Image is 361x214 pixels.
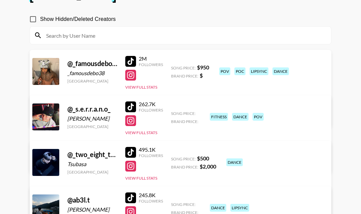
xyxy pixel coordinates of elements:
[171,202,196,207] span: Song Price:
[197,64,209,70] strong: $ 950
[219,67,230,75] div: pov
[171,73,198,79] span: Brand Price:
[139,55,163,62] div: 2M
[171,156,196,161] span: Song Price:
[171,164,198,170] span: Brand Price:
[67,70,117,77] div: _famousdebo38
[210,204,226,212] div: dance
[226,158,243,166] div: dance
[67,170,117,175] div: [GEOGRAPHIC_DATA]
[139,192,163,198] div: 245.8K
[67,150,117,159] div: @ _two_eight_three_
[67,79,117,84] div: [GEOGRAPHIC_DATA]
[125,85,157,90] button: View Full Stats
[67,115,117,122] div: [PERSON_NAME]
[200,163,216,170] strong: $ 2,000
[230,204,249,212] div: lipsync
[42,30,327,41] input: Search by User Name
[40,15,116,23] span: Show Hidden/Deleted Creators
[139,153,163,158] div: Followers
[171,111,196,116] span: Song Price:
[253,113,264,121] div: pov
[210,113,228,121] div: fitness
[67,105,117,113] div: @ _s.e.r.r.a.n.o_
[171,65,196,70] span: Song Price:
[67,59,117,68] div: @ _famousdebo38
[67,196,117,204] div: @ ab3l.t
[125,130,157,135] button: View Full Stats
[139,108,163,113] div: Followers
[232,113,249,121] div: dance
[250,67,268,75] div: lipsync
[67,124,117,129] div: [GEOGRAPHIC_DATA]
[67,206,117,213] div: [PERSON_NAME]
[139,62,163,67] div: Followers
[171,119,198,124] span: Brand Price:
[200,72,203,79] strong: $
[234,67,245,75] div: poc
[139,101,163,108] div: 262.7K
[125,176,157,181] button: View Full Stats
[272,67,289,75] div: dance
[197,155,209,161] strong: $ 500
[67,161,117,167] div: Tsubasa
[139,198,163,204] div: Followers
[139,146,163,153] div: 495.1K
